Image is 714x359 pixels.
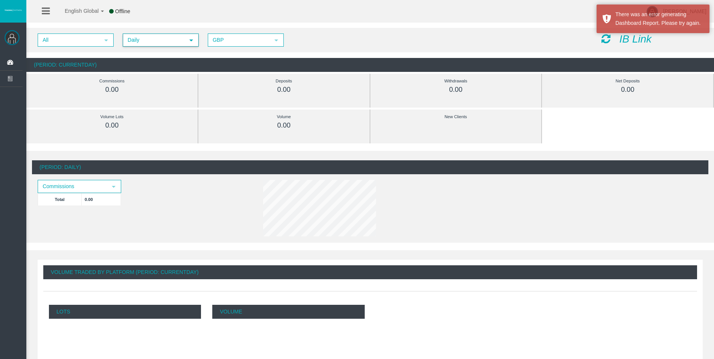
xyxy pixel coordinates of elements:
div: 0.00 [387,85,525,94]
div: Volume [215,113,353,121]
div: 0.00 [43,121,181,130]
div: Deposits [215,77,353,85]
div: 0.00 [43,85,181,94]
div: 0.00 [215,85,353,94]
p: Lots [49,305,201,319]
span: GBP [209,34,269,46]
span: select [273,37,279,43]
td: 0.00 [82,193,121,205]
i: Reload Dashboard [601,33,610,44]
span: Offline [115,8,130,14]
div: (Period: CurrentDay) [26,58,714,72]
span: select [103,37,109,43]
span: All [38,34,99,46]
div: There was an error generating Dashboard Report. Please try again. [615,10,704,27]
div: Volume Traded By Platform (Period: CurrentDay) [43,265,697,279]
div: Commissions [43,77,181,85]
span: Commissions [38,181,107,192]
div: New Clients [387,113,525,121]
span: Daily [123,34,184,46]
div: Volume Lots [43,113,181,121]
div: 0.00 [215,121,353,130]
div: (Period: Daily) [32,160,708,174]
i: IB Link [619,33,652,45]
td: Total [38,193,82,205]
div: 0.00 [559,85,696,94]
span: English Global [55,8,99,14]
img: logo.svg [4,9,23,12]
div: Net Deposits [559,77,696,85]
span: select [188,37,194,43]
p: Volume [212,305,364,319]
div: Withdrawals [387,77,525,85]
span: select [111,184,117,190]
